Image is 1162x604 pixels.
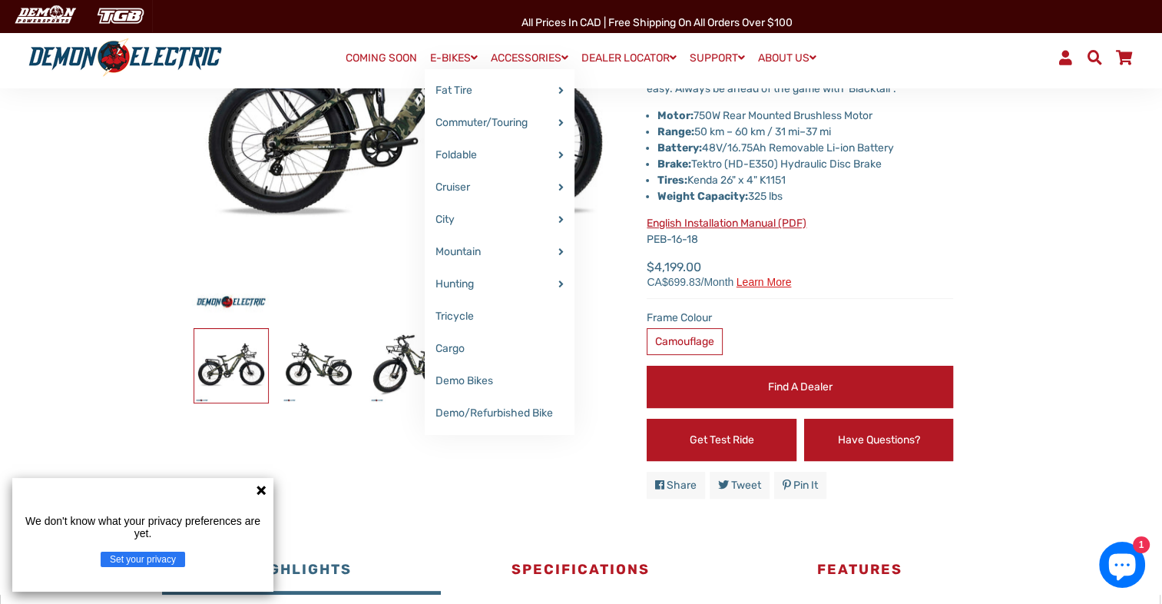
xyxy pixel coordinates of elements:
[647,217,806,230] a: English Installation Manual (PDF)
[425,204,574,236] a: City
[369,329,443,403] img: Blacktail Hunting eBike - Demon Electric
[425,268,574,300] a: Hunting
[425,47,483,69] a: E-BIKES
[731,479,761,492] span: Tweet
[425,236,574,268] a: Mountain
[425,107,574,139] a: Commuter/Touring
[425,333,574,365] a: Cargo
[844,82,849,95] span: “
[799,125,806,138] span: –
[485,47,574,69] a: ACCESSORIES
[657,124,953,140] li: 50 km – 60 km / 31 mi 37 mi
[657,172,953,188] li: Kenda 26" x 4" K1151
[8,3,81,28] img: Demon Electric
[647,366,953,408] a: Find a Dealer
[849,82,890,95] span: Blacktail
[425,397,574,430] a: Demo/Refurbished Bike
[425,300,574,333] a: Tricycle
[425,171,574,204] a: Cruiser
[647,310,953,326] label: Frame Colour
[657,190,748,203] strong: Weight Capacity:
[340,48,422,69] a: COMING SOON
[89,3,152,28] img: TGB Canada
[576,47,682,69] a: DEALER LOCATOR
[753,47,822,69] a: ABOUT US
[657,156,953,172] li: Tektro (HD-E350) Hydraulic Disc Brake
[657,109,694,122] strong: Motor:
[521,16,793,29] span: All Prices in CAD | Free shipping on all orders over $100
[647,258,791,287] span: $4,199.00
[425,139,574,171] a: Foldable
[684,47,750,69] a: SUPPORT
[647,328,723,355] label: Camouflage
[657,141,702,154] strong: Battery:
[101,552,185,567] button: Set your privacy
[804,419,954,461] a: Have Questions?
[425,75,574,107] a: Fat Tire
[18,515,267,539] p: We don't know what your privacy preferences are yet.
[720,549,998,595] button: Features
[647,419,796,461] a: Get Test Ride
[657,188,953,204] li: 325 lbs
[425,365,574,397] a: Demo Bikes
[667,479,697,492] span: Share
[1094,542,1150,592] inbox-online-store-chat: Shopify online store chat
[23,38,227,78] img: Demon Electric logo
[194,329,268,403] img: Blacktail Hunting eBike - Demon Electric
[890,82,896,95] span: ”.
[657,158,691,171] strong: Brake:
[162,549,441,595] button: Highlights
[657,108,953,124] li: 750W Rear Mounted Brushless Motor
[657,174,687,187] strong: Tires:
[647,18,947,95] span: cadence pedal assist and twist throttle with a kill switch makes this silent partner efficient ge...
[793,479,818,492] span: Pin it
[441,549,720,595] button: Specifications
[657,140,953,156] li: 48V/16.75Ah Removable Li-ion Battery
[657,125,694,138] strong: Range:
[282,329,356,403] img: Blacktail Hunting eBike - Demon Electric
[647,217,806,246] span: PEB-16-18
